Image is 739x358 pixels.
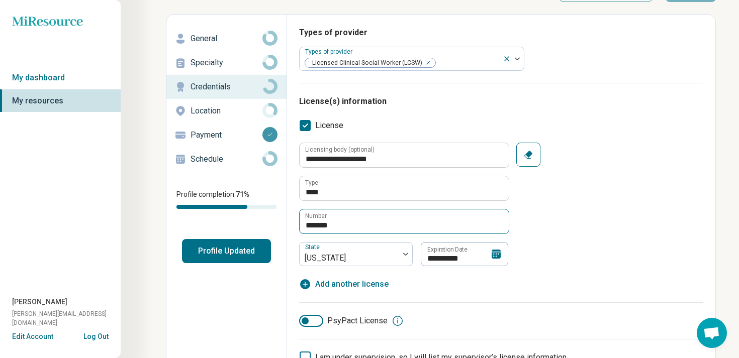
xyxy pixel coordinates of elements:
[191,57,262,69] p: Specialty
[12,297,67,307] span: [PERSON_NAME]
[299,315,388,327] label: PsyPact License
[305,180,318,186] label: Type
[299,278,389,290] button: Add another license
[299,95,703,107] h3: License(s) information
[166,147,287,171] a: Schedule
[236,190,249,198] span: 71 %
[697,318,727,348] a: Open chat
[83,331,109,339] button: Log Out
[191,81,262,93] p: Credentials
[182,239,271,263] button: Profile Updated
[191,105,262,117] p: Location
[191,33,262,45] p: General
[166,99,287,123] a: Location
[305,48,354,55] label: Types of provider
[12,331,53,342] button: Edit Account
[166,75,287,99] a: Credentials
[166,123,287,147] a: Payment
[191,129,262,141] p: Payment
[305,213,327,219] label: Number
[299,27,703,39] h3: Types of provider
[300,176,509,200] input: credential.licenses.0.name
[166,51,287,75] a: Specialty
[166,27,287,51] a: General
[315,120,343,132] span: License
[305,147,375,153] label: Licensing body (optional)
[305,244,322,251] label: State
[166,183,287,215] div: Profile completion:
[176,205,276,209] div: Profile completion
[12,309,121,327] span: [PERSON_NAME][EMAIL_ADDRESS][DOMAIN_NAME]
[305,58,425,68] span: Licensed Clinical Social Worker (LCSW)
[191,153,262,165] p: Schedule
[315,278,389,290] span: Add another license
